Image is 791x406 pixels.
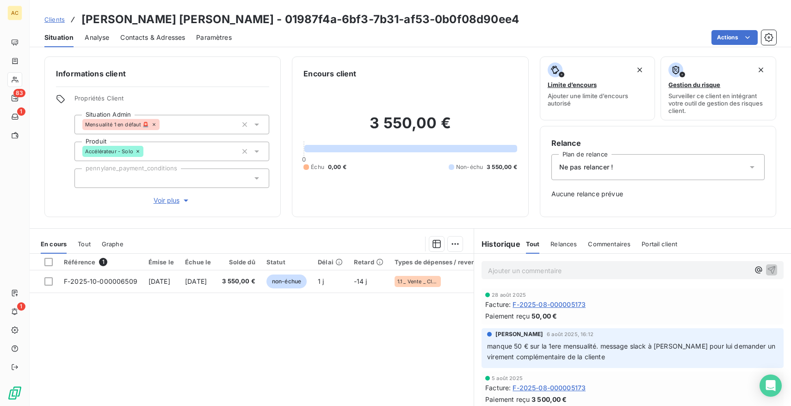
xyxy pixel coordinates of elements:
[526,240,540,248] span: Tout
[148,277,170,285] span: [DATE]
[143,147,151,156] input: Ajouter une valeur
[78,240,91,248] span: Tout
[668,92,768,114] span: Surveiller ce client en intégrant votre outil de gestion des risques client.
[318,258,343,266] div: Délai
[661,56,776,120] button: Gestion du risqueSurveiller ce client en intégrant votre outil de gestion des risques client.
[99,258,107,266] span: 1
[7,6,22,20] div: AC
[13,89,25,97] span: 83
[74,94,269,107] span: Propriétés Client
[196,33,232,42] span: Paramètres
[85,149,133,154] span: Accélérateur - Solo
[148,258,174,266] div: Émise le
[302,156,306,163] span: 0
[120,33,185,42] span: Contacts & Adresses
[551,189,765,199] span: Aucune relance prévue
[548,81,597,88] span: Limite d’encours
[559,162,613,172] span: Ne pas relancer !
[44,15,65,24] a: Clients
[485,394,530,404] span: Paiement reçu
[41,240,67,248] span: En cours
[85,122,149,127] span: Mensualité 1 en défaut 🚨
[548,92,648,107] span: Ajouter une limite d’encours autorisé
[540,56,655,120] button: Limite d’encoursAjouter une limite d’encours autorisé
[495,330,543,338] span: [PERSON_NAME]
[311,163,324,171] span: Échu
[487,163,517,171] span: 3 550,00 €
[44,33,74,42] span: Situation
[82,174,90,182] input: Ajouter une valeur
[588,240,630,248] span: Commentaires
[485,311,530,321] span: Paiement reçu
[318,277,324,285] span: 1 j
[485,383,511,393] span: Facture :
[102,240,124,248] span: Graphe
[222,258,255,266] div: Solde dû
[74,195,269,206] button: Voir plus
[64,277,137,285] span: F-2025-10-000006509
[531,394,567,404] span: 3 500,00 €
[513,300,586,309] span: F-2025-08-000005173
[303,68,356,79] h6: Encours client
[550,240,577,248] span: Relances
[17,107,25,116] span: 1
[160,120,167,129] input: Ajouter une valeur
[354,277,367,285] span: -14 j
[531,311,557,321] span: 50,00 €
[487,342,777,361] span: manque 50 € sur la 1ere mensualité. message slack à [PERSON_NAME] pour lui demander un virement c...
[547,331,593,337] span: 6 août 2025, 16:12
[492,375,523,381] span: 5 août 2025
[485,300,511,309] span: Facture :
[303,114,517,142] h2: 3 550,00 €
[456,163,483,171] span: Non-échu
[395,258,482,266] div: Types de dépenses / revenus
[551,137,765,149] h6: Relance
[266,275,307,288] span: non-échue
[222,277,255,286] span: 3 550,00 €
[397,279,438,284] span: 1.1 _ Vente _ Clients
[760,375,782,397] div: Open Intercom Messenger
[642,240,677,248] span: Portail client
[492,292,526,298] span: 28 août 2025
[56,68,269,79] h6: Informations client
[154,196,191,205] span: Voir plus
[81,11,519,28] h3: [PERSON_NAME] [PERSON_NAME] - 01987f4a-6bf3-7b31-af53-0b0f08d90ee4
[328,163,346,171] span: 0,00 €
[474,238,520,250] h6: Historique
[7,386,22,400] img: Logo LeanPay
[17,302,25,311] span: 1
[354,258,383,266] div: Retard
[185,277,207,285] span: [DATE]
[668,81,720,88] span: Gestion du risque
[85,33,109,42] span: Analyse
[711,30,758,45] button: Actions
[513,383,586,393] span: F-2025-08-000005173
[185,258,211,266] div: Échue le
[64,258,137,266] div: Référence
[44,16,65,23] span: Clients
[266,258,307,266] div: Statut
